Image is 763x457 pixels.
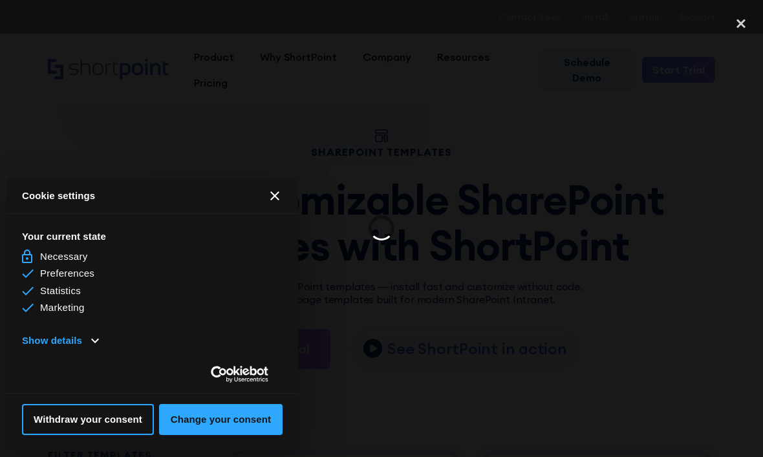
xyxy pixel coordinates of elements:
[22,250,283,264] li: Necessary
[22,229,283,244] strong: Your current state
[22,301,283,315] li: Marketing
[22,189,95,204] strong: Cookie settings
[719,9,763,37] div: close lightbox
[22,284,283,299] li: Statistics
[22,334,99,348] button: Show details
[22,404,154,435] button: Withdraw your consent
[698,395,763,457] iframe: Chat Widget
[259,180,290,211] button: Close CMP widget
[197,366,283,383] a: Usercentrics Cookiebot - opens new page
[159,404,283,435] button: Change your consent
[22,266,283,281] li: Preferences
